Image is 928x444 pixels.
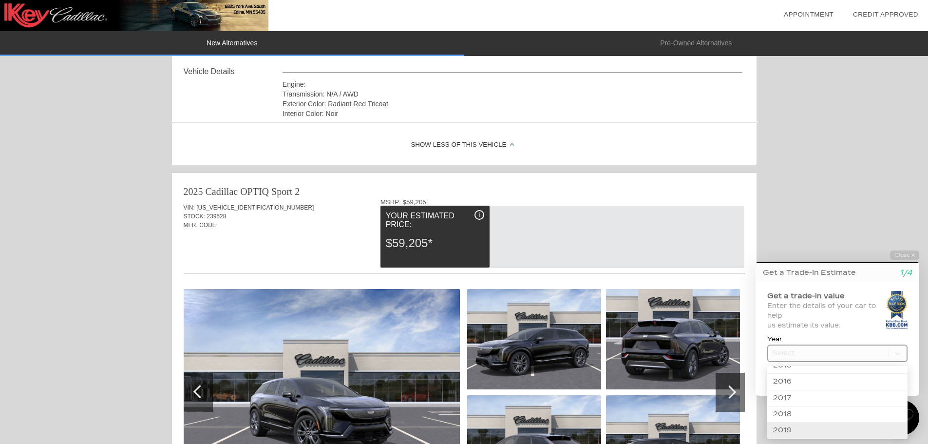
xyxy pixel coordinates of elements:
div: 2020 [32,197,172,213]
a: Credit Approved [853,11,918,18]
div: i [474,210,484,220]
span: VIN: [184,204,195,211]
div: Engine: [283,79,743,89]
div: Exterior Color: Radiant Red Tricoat [283,99,743,109]
div: Transmission: N/A / AWD [283,89,743,99]
div: Your Estimated Price: [386,210,484,231]
div: Vehicle Details [184,66,283,77]
div: Interior Color: Noir [283,109,743,118]
img: 2.jpg [467,289,601,389]
a: Appointment [784,11,833,18]
div: Quoted on [DATE] 10:26:56 AM [184,244,745,260]
iframe: Chat Assistance [735,242,928,444]
div: MSRP: $59,205 [380,198,745,206]
div: $59,205* [386,231,484,256]
span: STOCK: [184,213,205,220]
span: [US_VEHICLE_IDENTIFICATION_NUMBER] [196,204,314,211]
span: MFR. CODE: [184,222,218,229]
div: Sport 2 [271,185,300,198]
div: Show Less of this Vehicle [172,126,757,165]
span: 239528 [207,213,226,220]
img: 4.jpg [606,289,740,389]
div: 2025 Cadillac OPTIQ [184,185,269,198]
